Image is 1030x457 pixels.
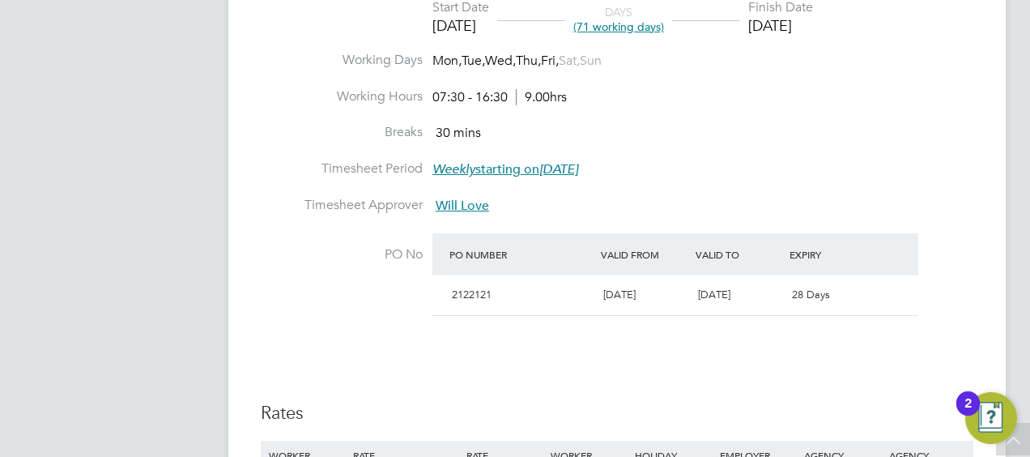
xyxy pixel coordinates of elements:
button: Open Resource Center, 2 new notifications [965,392,1017,444]
span: 9.00hrs [516,89,567,105]
span: 30 mins [436,126,481,142]
div: PO Number [445,240,597,269]
span: Fri, [541,53,559,69]
div: Valid From [597,240,692,269]
em: [DATE] [539,161,578,177]
span: Sun [580,53,602,69]
span: (71 working days) [573,19,664,34]
span: [DATE] [698,288,730,301]
h3: Rates [261,402,973,425]
label: Working Days [261,52,423,69]
div: Valid To [692,240,786,269]
span: Wed, [485,53,516,69]
span: [DATE] [603,288,636,301]
div: [DATE] [748,16,813,35]
div: Expiry [785,240,880,269]
span: 28 Days [792,288,830,301]
label: Timesheet Approver [261,197,423,214]
span: Thu, [516,53,541,69]
label: Breaks [261,124,423,141]
span: Sat, [559,53,580,69]
span: Will Love [436,198,489,214]
label: PO No [261,246,423,263]
div: 07:30 - 16:30 [432,89,567,106]
span: 2122121 [452,288,492,301]
em: Weekly [432,161,475,177]
span: starting on [432,161,578,177]
span: Tue, [462,53,485,69]
div: 2 [964,404,972,425]
div: [DATE] [432,16,489,35]
label: Working Hours [261,88,423,105]
div: DAYS [565,5,672,34]
label: Timesheet Period [261,160,423,177]
span: Mon, [432,53,462,69]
